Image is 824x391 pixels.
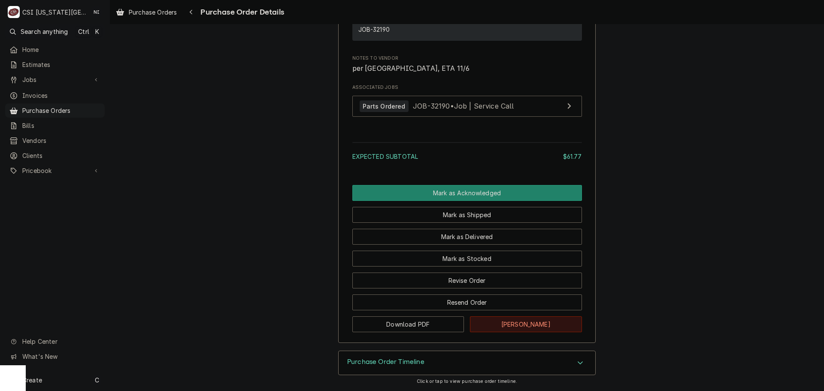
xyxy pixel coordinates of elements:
span: Search anything [21,27,68,36]
span: Clients [22,151,100,160]
span: per [GEOGRAPHIC_DATA], ETA 11/6 [352,64,470,73]
div: Button Group Row [352,267,582,288]
div: $61.77 [563,152,582,161]
button: Mark as Delivered [352,229,582,245]
a: Go to Help Center [5,334,105,349]
span: Jobs [22,75,88,84]
button: Download PDF [352,316,464,332]
span: Create [22,376,42,384]
span: Notes to Vendor [352,55,582,62]
span: Vendors [22,136,100,145]
button: Search anythingCtrlK [5,24,105,39]
span: What's New [22,352,100,361]
a: Purchase Orders [112,5,180,19]
button: Mark as Shipped [352,207,582,223]
div: Amount Summary [352,139,582,167]
button: Revise Order [352,273,582,288]
button: Mark as Stocked [352,251,582,267]
div: NI [91,6,103,18]
span: JOB-32190 • Job | Service Call [413,102,514,110]
div: Subtotal [352,152,582,161]
button: Resend Order [352,294,582,310]
div: Button Group Row [352,223,582,245]
div: Associated Jobs [352,84,582,121]
div: Purchase Order Timeline [338,351,596,376]
a: Estimates [5,58,105,72]
span: Estimates [22,60,100,69]
a: Purchase Orders [5,103,105,118]
div: Button Group Row [352,310,582,332]
span: Notes to Vendor [352,64,582,74]
div: Parts Ordered [360,100,409,112]
span: Ctrl [78,27,89,36]
a: Bills [5,118,105,133]
div: Nate Ingram's Avatar [91,6,103,18]
span: C [95,376,99,385]
span: Pricebook [22,166,88,175]
span: Expected Subtotal [352,153,418,160]
span: K [95,27,99,36]
div: Accordion Header [339,351,595,375]
button: Mark as Acknowledged [352,185,582,201]
span: Purchase Order Details [198,6,284,18]
a: Home [5,42,105,57]
span: Home [22,45,100,54]
span: Invoices [22,91,100,100]
a: Invoices [5,88,105,103]
div: CSI Kansas City's Avatar [8,6,20,18]
div: Button Group [352,185,582,332]
div: Notes to Vendor [352,55,582,73]
div: Button Group Row [352,185,582,201]
span: Purchase Orders [22,106,100,115]
a: Go to Pricebook [5,164,105,178]
span: Bills [22,121,100,130]
span: Purchase Orders [129,8,177,17]
div: JOB-32190 [358,25,390,34]
div: C [8,6,20,18]
a: Go to Jobs [5,73,105,87]
a: View Job [352,96,582,117]
button: [PERSON_NAME] [470,316,582,332]
button: Accordion Details Expand Trigger [339,351,595,375]
div: Button Group Row [352,201,582,223]
a: Clients [5,149,105,163]
span: Associated Jobs [352,84,582,91]
h3: Purchase Order Timeline [347,358,424,366]
a: Go to What's New [5,349,105,364]
span: Click or tap to view purchase order timeline. [417,379,517,384]
a: Vendors [5,133,105,148]
div: Button Group Row [352,288,582,310]
button: Navigate back [184,5,198,19]
span: Help Center [22,337,100,346]
div: Button Group Row [352,245,582,267]
div: CSI [US_STATE][GEOGRAPHIC_DATA] [22,8,86,17]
